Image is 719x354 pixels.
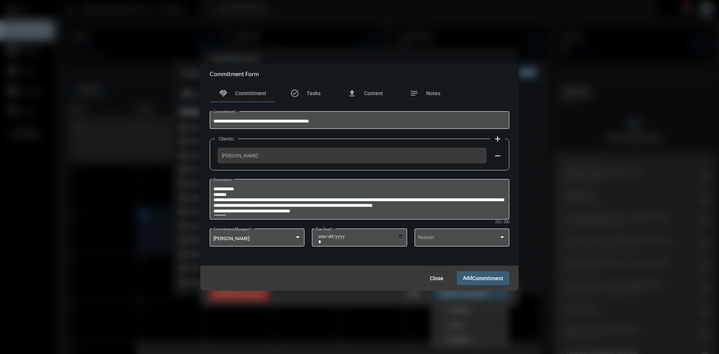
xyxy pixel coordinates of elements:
[307,90,321,96] span: Tasks
[424,272,449,285] button: Close
[213,236,249,241] span: [PERSON_NAME]
[364,90,383,96] span: Content
[493,151,502,160] mat-icon: remove
[430,275,443,281] span: Close
[472,275,503,281] span: Commitment
[495,220,509,224] mat-hint: 312 / 200
[290,89,299,98] mat-icon: task_alt
[222,153,482,158] span: [PERSON_NAME]
[426,90,440,96] span: Notes
[463,275,503,281] span: Add
[215,136,238,142] label: Clients:
[493,134,502,143] mat-icon: add
[219,89,228,98] mat-icon: handshake
[235,90,266,96] span: Commitment
[410,89,419,98] mat-icon: notes
[210,70,259,77] h2: Commitment Form
[348,89,357,98] mat-icon: file_upload
[457,271,509,285] button: AddCommitment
